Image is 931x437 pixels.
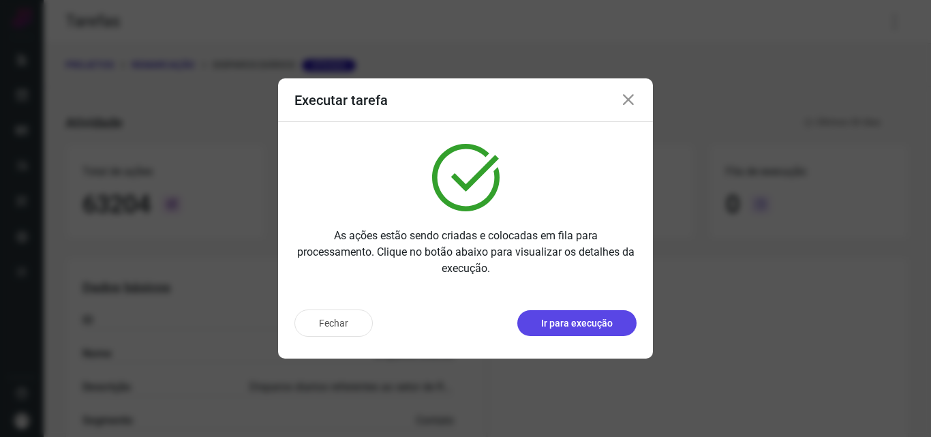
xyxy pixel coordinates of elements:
button: Fechar [294,310,373,337]
p: Ir para execução [541,316,613,331]
h3: Executar tarefa [294,92,388,108]
img: verified.svg [432,144,500,211]
p: As ações estão sendo criadas e colocadas em fila para processamento. Clique no botão abaixo para ... [294,228,637,277]
button: Ir para execução [517,310,637,336]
